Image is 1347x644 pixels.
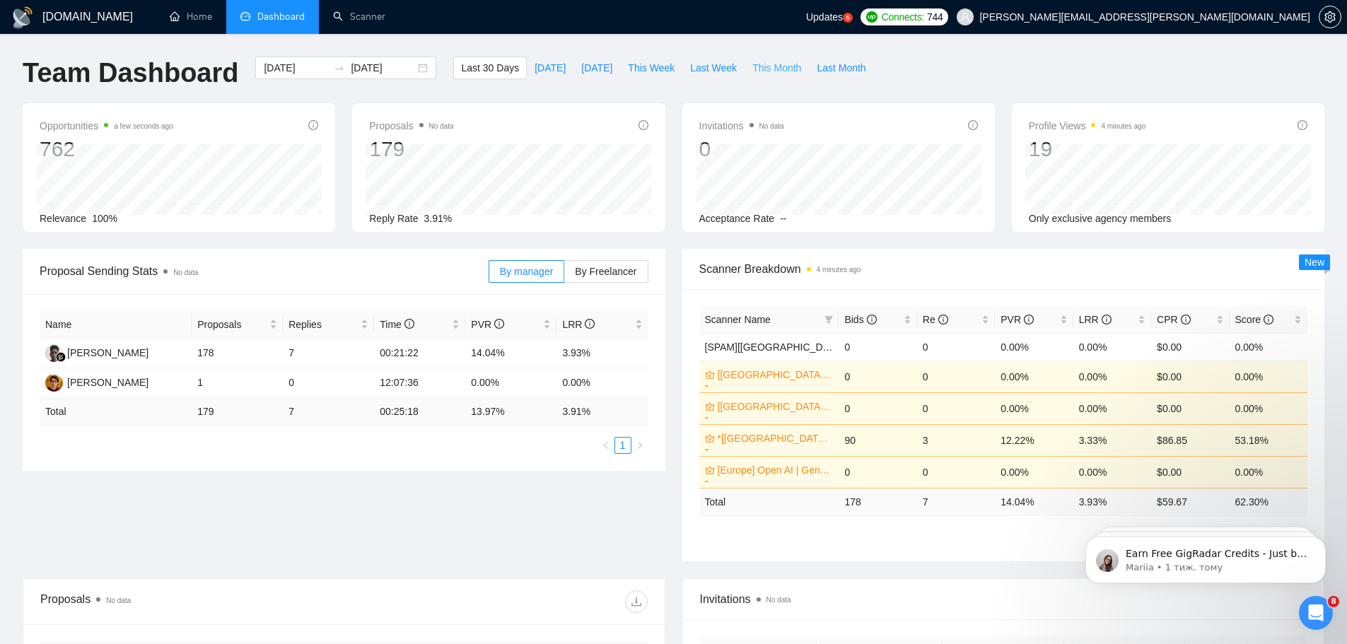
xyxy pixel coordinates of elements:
[1235,314,1273,325] span: Score
[839,456,916,488] td: 0
[45,376,148,387] a: VH[PERSON_NAME]
[374,398,465,426] td: 00:25:18
[240,11,250,21] span: dashboard
[1157,314,1190,325] span: CPR
[615,438,631,453] a: 1
[866,11,877,23] img: upwork-logo.png
[40,590,344,613] div: Proposals
[92,213,117,224] span: 100%
[960,12,970,22] span: user
[45,374,63,392] img: VH
[465,368,556,398] td: 0.00%
[283,368,374,398] td: 0
[465,398,556,426] td: 13.97 %
[917,392,995,424] td: 0
[718,462,831,478] a: [Europe] Open AI | Generative AI Integration
[995,333,1073,361] td: 0.00%
[927,9,943,25] span: 744
[404,319,414,329] span: info-circle
[839,333,916,361] td: 0
[1299,596,1333,630] iframe: Intercom live chat
[1230,361,1307,392] td: 0.00%
[938,315,948,324] span: info-circle
[1073,456,1151,488] td: 0.00%
[40,213,86,224] span: Relevance
[40,398,192,426] td: Total
[631,437,648,454] button: right
[682,57,745,79] button: Last Week
[968,120,978,130] span: info-circle
[1230,456,1307,488] td: 0.00%
[1073,361,1151,392] td: 0.00%
[1102,315,1112,324] span: info-circle
[283,339,374,368] td: 7
[620,57,682,79] button: This Week
[1029,117,1146,134] span: Profile Views
[718,431,831,446] a: *[[GEOGRAPHIC_DATA]] AI & Machine Learning Software
[1151,456,1229,488] td: $0.00
[40,136,173,163] div: 762
[45,344,63,362] img: AK
[334,62,345,74] span: to
[1029,136,1146,163] div: 19
[995,392,1073,424] td: 0.00%
[1073,392,1151,424] td: 0.00%
[718,367,831,382] a: [[GEOGRAPHIC_DATA]/[GEOGRAPHIC_DATA]] OpenAI | Generative AI Integration
[917,456,995,488] td: 0
[824,315,833,324] span: filter
[705,341,967,353] a: [SPAM][[GEOGRAPHIC_DATA]] OpenAI | Generative AI ML
[917,488,995,515] td: 7
[40,262,489,280] span: Proposal Sending Stats
[283,398,374,426] td: 7
[283,311,374,339] th: Replies
[614,437,631,454] li: 1
[1319,6,1341,28] button: setting
[705,402,715,411] span: crown
[995,488,1073,515] td: 14.04 %
[1151,488,1229,515] td: $ 59.67
[839,424,916,456] td: 90
[745,57,809,79] button: This Month
[628,60,675,76] span: This Week
[494,319,504,329] span: info-circle
[465,339,556,368] td: 14.04%
[1305,257,1324,268] span: New
[839,488,916,515] td: 178
[288,317,358,332] span: Replies
[1230,392,1307,424] td: 0.00%
[40,311,192,339] th: Name
[351,60,415,76] input: End date
[1001,314,1034,325] span: PVR
[766,596,791,604] span: No data
[1073,424,1151,456] td: 3.33%
[23,57,238,90] h1: Team Dashboard
[1181,315,1191,324] span: info-circle
[192,339,283,368] td: 178
[562,319,595,330] span: LRR
[817,60,865,76] span: Last Month
[705,314,771,325] span: Scanner Name
[67,345,148,361] div: [PERSON_NAME]
[573,57,620,79] button: [DATE]
[597,437,614,454] button: left
[106,597,131,604] span: No data
[1151,424,1229,456] td: $86.85
[581,60,612,76] span: [DATE]
[597,437,614,454] li: Previous Page
[699,488,839,515] td: Total
[867,315,877,324] span: info-circle
[67,375,148,390] div: [PERSON_NAME]
[843,13,853,23] a: 5
[170,11,212,23] a: homeHome
[333,11,385,23] a: searchScanner
[471,319,504,330] span: PVR
[1101,122,1145,130] time: 4 minutes ago
[585,319,595,329] span: info-circle
[192,368,283,398] td: 1
[638,120,648,130] span: info-circle
[1073,488,1151,515] td: 3.93 %
[631,437,648,454] li: Next Page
